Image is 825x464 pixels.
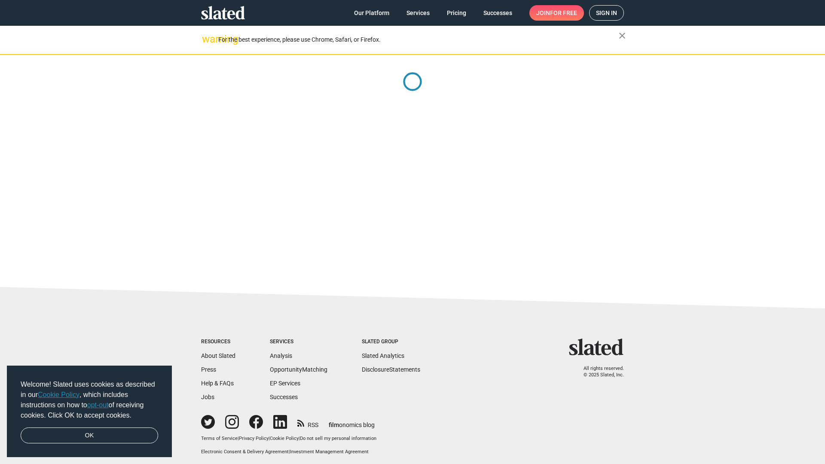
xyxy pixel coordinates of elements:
[201,352,235,359] a: About Slated
[201,449,289,455] a: Electronic Consent & Delivery Agreement
[202,34,212,44] mat-icon: warning
[201,380,234,387] a: Help & FAQs
[290,449,369,455] a: Investment Management Agreement
[201,366,216,373] a: Press
[483,5,512,21] span: Successes
[238,436,239,441] span: |
[299,436,300,441] span: |
[297,416,318,429] a: RSS
[270,436,299,441] a: Cookie Policy
[574,366,624,378] p: All rights reserved. © 2025 Slated, Inc.
[300,436,376,442] button: Do not sell my personal information
[21,427,158,444] a: dismiss cookie message
[347,5,396,21] a: Our Platform
[400,5,437,21] a: Services
[589,5,624,21] a: Sign in
[529,5,584,21] a: Joinfor free
[201,394,214,400] a: Jobs
[329,414,375,429] a: filmonomics blog
[406,5,430,21] span: Services
[477,5,519,21] a: Successes
[270,380,300,387] a: EP Services
[201,436,238,441] a: Terms of Service
[440,5,473,21] a: Pricing
[596,6,617,20] span: Sign in
[550,5,577,21] span: for free
[38,391,79,398] a: Cookie Policy
[536,5,577,21] span: Join
[329,421,339,428] span: film
[289,449,290,455] span: |
[447,5,466,21] span: Pricing
[21,379,158,421] span: Welcome! Slated uses cookies as described in our , which includes instructions on how to of recei...
[270,394,298,400] a: Successes
[362,352,404,359] a: Slated Analytics
[270,366,327,373] a: OpportunityMatching
[7,366,172,458] div: cookieconsent
[218,34,619,46] div: For the best experience, please use Chrome, Safari, or Firefox.
[617,31,627,41] mat-icon: close
[269,436,270,441] span: |
[362,366,420,373] a: DisclosureStatements
[270,339,327,345] div: Services
[270,352,292,359] a: Analysis
[87,401,109,409] a: opt-out
[239,436,269,441] a: Privacy Policy
[354,5,389,21] span: Our Platform
[362,339,420,345] div: Slated Group
[201,339,235,345] div: Resources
